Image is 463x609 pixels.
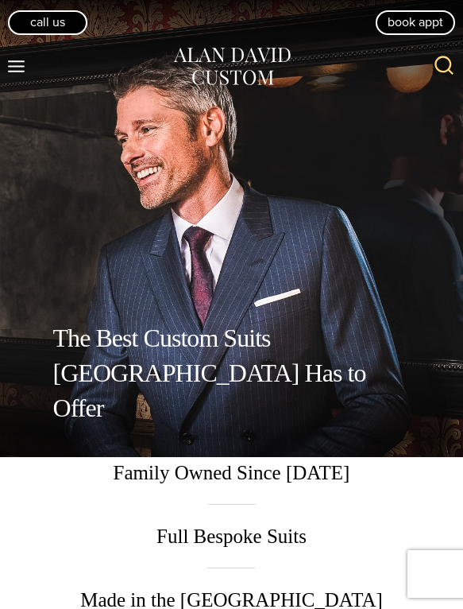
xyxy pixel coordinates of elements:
[141,505,322,568] span: Full Bespoke Suits
[53,304,411,441] h1: The Best Custom Suits [GEOGRAPHIC_DATA] Has to Offer
[8,10,87,34] a: Call Us
[98,457,366,505] span: Family Owned Since [DATE]
[376,10,455,34] a: book appt
[425,48,463,86] button: View Search Form
[172,45,291,89] img: Alan David Custom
